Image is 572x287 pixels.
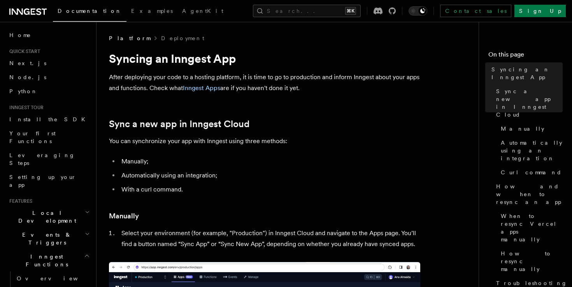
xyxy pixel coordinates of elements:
[9,174,76,188] span: Setting up your app
[496,87,563,119] span: Sync a new app in Inngest Cloud
[182,8,223,14] span: AgentKit
[6,209,85,225] span: Local Development
[6,206,91,228] button: Local Development
[488,62,563,84] a: Syncing an Inngest App
[58,8,122,14] span: Documentation
[6,126,91,148] a: Your first Functions
[6,250,91,271] button: Inngest Functions
[514,5,566,17] a: Sign Up
[109,51,420,66] h1: Syncing an Inngest App
[119,184,420,195] li: With a curl command.
[501,125,544,133] span: Manually
[6,198,32,204] span: Features
[119,170,420,181] li: Automatically using an integration;
[501,168,562,176] span: Curl command
[6,228,91,250] button: Events & Triggers
[17,275,97,282] span: Overview
[493,179,563,209] a: How and when to resync an app
[6,28,91,42] a: Home
[14,271,91,285] a: Overview
[440,5,511,17] a: Contact sales
[53,2,126,22] a: Documentation
[9,74,46,80] span: Node.js
[6,105,44,111] span: Inngest tour
[6,56,91,70] a: Next.js
[498,246,563,276] a: How to resync manually
[6,112,91,126] a: Install the SDK
[493,84,563,122] a: Sync a new app in Inngest Cloud
[501,212,563,243] span: When to resync Vercel apps manually
[9,152,75,166] span: Leveraging Steps
[345,7,356,15] kbd: ⌘K
[9,130,56,144] span: Your first Functions
[6,170,91,192] a: Setting up your app
[9,60,46,66] span: Next.js
[183,84,220,92] a: Inngest Apps
[491,66,563,81] span: Syncing an Inngest App
[253,5,361,17] button: Search...⌘K
[496,279,567,287] span: Troubleshooting
[409,6,427,16] button: Toggle dark mode
[109,119,249,129] a: Sync a new app in Inngest Cloud
[6,84,91,98] a: Python
[496,182,563,206] span: How and when to resync an app
[498,209,563,246] a: When to resync Vercel apps manually
[498,136,563,165] a: Automatically using an integration
[109,34,150,42] span: Platform
[119,228,420,250] li: Select your environment (for example, "Production") in Inngest Cloud and navigate to the Apps pag...
[119,156,420,167] li: Manually;
[498,165,563,179] a: Curl command
[6,48,40,55] span: Quick start
[131,8,173,14] span: Examples
[501,250,563,273] span: How to resync manually
[9,116,90,122] span: Install the SDK
[501,139,563,162] span: Automatically using an integration
[9,88,38,94] span: Python
[109,211,139,221] a: Manually
[161,34,204,42] a: Deployment
[126,2,177,21] a: Examples
[498,122,563,136] a: Manually
[6,148,91,170] a: Leveraging Steps
[9,31,31,39] span: Home
[488,50,563,62] h4: On this page
[109,72,420,94] p: After deploying your code to a hosting platform, it is time to go to production and inform Innges...
[177,2,228,21] a: AgentKit
[6,231,85,246] span: Events & Triggers
[6,70,91,84] a: Node.js
[6,253,84,268] span: Inngest Functions
[109,136,420,147] p: You can synchronize your app with Inngest using three methods:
